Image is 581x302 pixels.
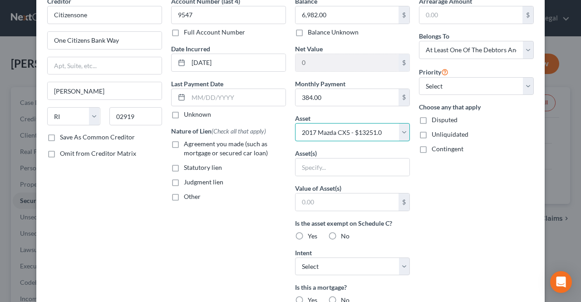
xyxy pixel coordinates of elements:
label: Balance Unknown [308,28,359,37]
input: Specify... [295,158,409,176]
label: Is the asset exempt on Schedule C? [295,218,410,228]
span: Belongs To [419,32,449,40]
div: $ [522,6,533,24]
label: Unknown [184,110,211,119]
label: Nature of Lien [171,126,266,136]
input: XXXX [171,6,286,24]
span: Omit from Creditor Matrix [60,149,136,157]
span: Contingent [432,145,463,153]
input: 0.00 [295,193,399,211]
span: Statutory lien [184,163,222,171]
input: MM/DD/YYYY [188,54,286,71]
input: Search creditor by name... [47,6,162,24]
span: Judgment lien [184,178,223,186]
input: 0.00 [295,54,399,71]
span: Disputed [432,116,458,124]
div: $ [399,54,409,71]
input: Enter address... [48,32,162,49]
input: 0.00 [295,6,399,24]
span: (Check all that apply) [212,127,266,135]
span: Agreement you made (such as mortgage or secured car loan) [184,140,268,157]
label: Last Payment Date [171,79,223,89]
input: 0.00 [295,89,399,106]
label: Intent [295,248,312,257]
span: Unliquidated [432,130,468,138]
input: MM/DD/YYYY [188,89,286,106]
span: Other [184,193,201,200]
label: Full Account Number [184,28,245,37]
span: Yes [308,232,317,240]
div: $ [399,89,409,106]
div: Open Intercom Messenger [550,271,572,293]
span: No [341,232,350,240]
div: $ [399,193,409,211]
label: Save As Common Creditor [60,133,135,142]
label: Value of Asset(s) [295,183,341,193]
div: $ [399,6,409,24]
input: Enter city... [48,82,162,99]
input: Apt, Suite, etc... [48,57,162,74]
label: Asset(s) [295,149,317,158]
label: Priority [419,66,448,77]
input: Enter zip... [109,107,162,125]
label: Monthly Payment [295,79,345,89]
label: Choose any that apply [419,102,534,112]
label: Net Value [295,44,323,54]
label: Date Incurred [171,44,210,54]
span: Asset [295,114,310,122]
label: Is this a mortgage? [295,282,410,292]
input: 0.00 [419,6,522,24]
